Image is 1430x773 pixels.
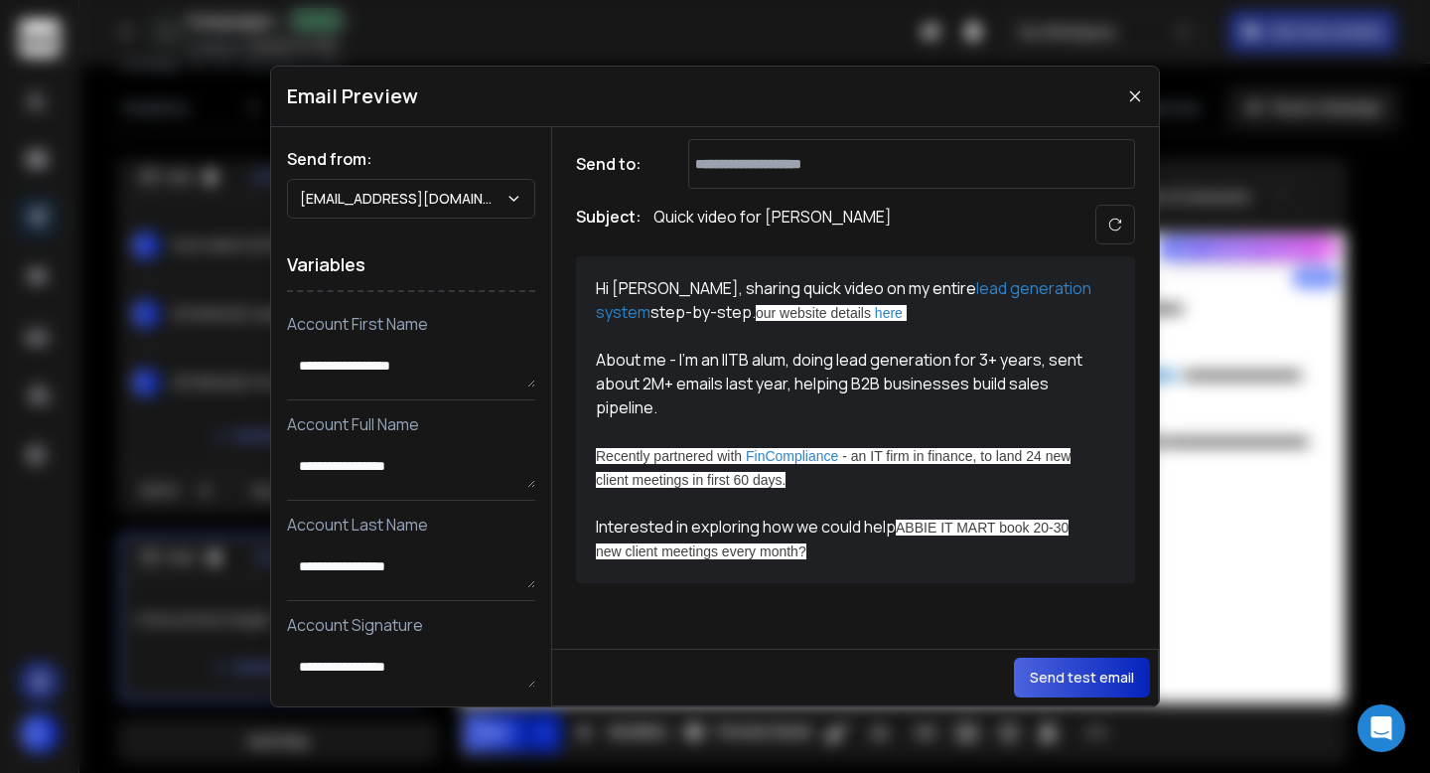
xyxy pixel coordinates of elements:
[287,312,535,336] p: Account First Name
[596,276,1092,324] div: Hi [PERSON_NAME], sharing quick video on my entire step-by-step.
[1014,658,1150,697] button: Send test email
[596,562,1092,610] div: Ankit
[746,448,838,464] a: FinCompliance
[653,205,892,244] p: Quick video for [PERSON_NAME]
[596,448,746,464] span: Recently partnered with
[287,238,535,292] h1: Variables
[1358,704,1405,752] div: Open Intercom Messenger
[287,613,535,637] p: Account Signature
[875,305,903,321] a: here
[576,152,655,176] h1: Send to:
[287,412,535,436] p: Account Full Name
[300,189,505,209] p: [EMAIL_ADDRESS][DOMAIN_NAME]
[596,515,1092,562] div: Interested in exploring how we could help
[596,348,1092,419] div: About me - I'm an IITB alum, doing lead generation for 3+ years, sent about 2M+ emails last year,...
[576,205,642,244] h1: Subject:
[287,82,418,110] h1: Email Preview
[596,277,1094,323] a: lead generation system
[287,513,535,537] p: Account Last Name
[756,305,875,321] span: our website details
[287,147,535,171] h1: Send from:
